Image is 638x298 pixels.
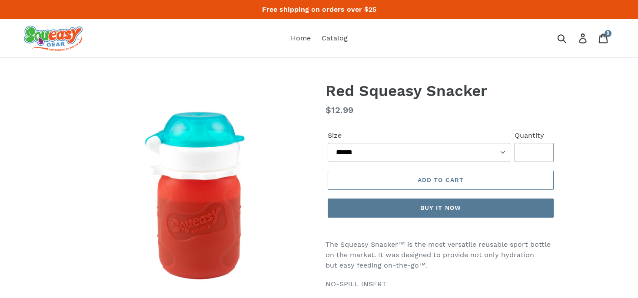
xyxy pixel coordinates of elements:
input: Search [560,29,584,48]
span: Add to cart [418,176,464,183]
h1: Red Squeasy Snacker [326,82,556,100]
span: 8 [607,31,609,36]
p: NO-SPILL INSERT [326,279,556,289]
button: Add to cart [328,171,554,190]
p: The Squeasy Snacker™ is the most versatile reusable sport bottle on the market. It was designed t... [326,239,556,271]
span: $12.99 [326,105,353,115]
button: Buy it now [328,199,554,218]
a: 8 [594,29,614,48]
span: Catalog [322,34,348,43]
a: Home [286,32,315,45]
label: Quantity [515,130,554,141]
img: squeasy gear snacker portable food pouch [24,26,83,51]
a: Catalog [317,32,352,45]
label: Size [328,130,510,141]
span: Home [291,34,311,43]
